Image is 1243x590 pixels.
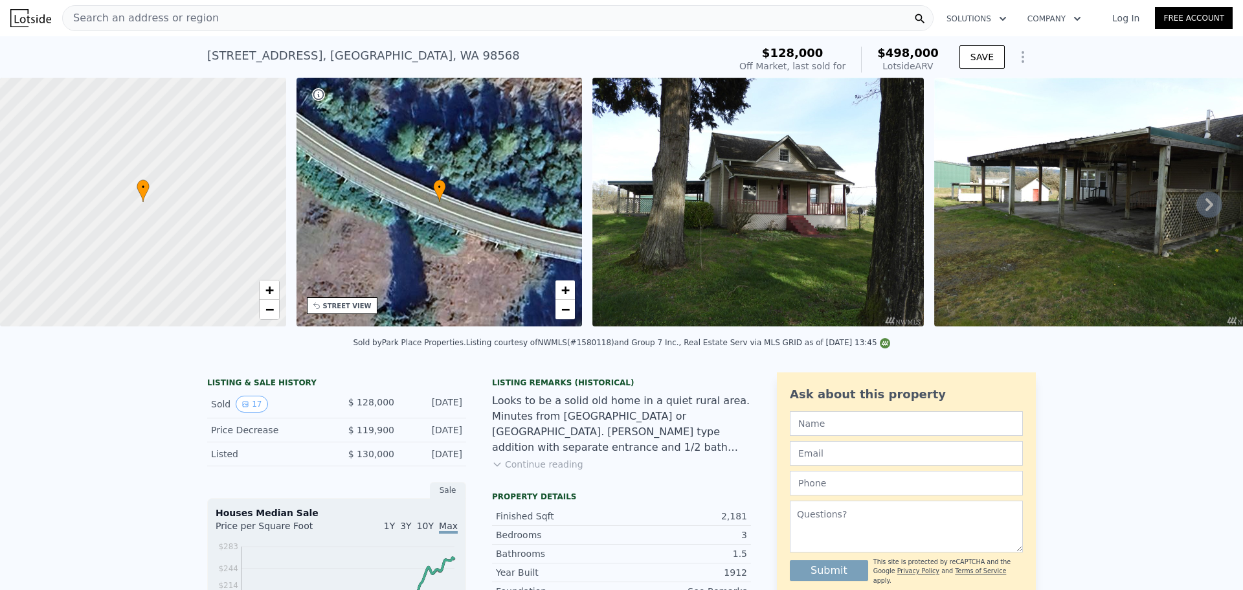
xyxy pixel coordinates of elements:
tspan: $283 [218,542,238,551]
span: • [137,181,150,193]
span: + [561,282,570,298]
span: $128,000 [762,46,823,60]
div: [DATE] [405,448,462,460]
a: Zoom in [555,280,575,300]
div: Price per Square Foot [216,519,337,540]
input: Email [790,441,1023,466]
input: Name [790,411,1023,436]
a: Terms of Service [955,567,1006,574]
div: • [137,179,150,202]
button: View historical data [236,396,267,413]
div: Property details [492,492,751,502]
div: Sold by Park Place Properties . [353,338,465,347]
div: Price Decrease [211,424,326,437]
a: Privacy Policy [897,567,939,574]
span: $498,000 [877,46,939,60]
a: Log In [1097,12,1155,25]
div: Bathrooms [496,547,621,560]
button: Continue reading [492,458,583,471]
span: − [265,301,273,317]
span: $ 128,000 [348,397,394,407]
tspan: $244 [218,564,238,573]
a: Zoom out [555,300,575,319]
img: NWMLS Logo [880,338,890,348]
div: This site is protected by reCAPTCHA and the Google and apply. [873,558,1023,585]
span: 3Y [400,521,411,531]
tspan: $214 [218,581,238,590]
div: 2,181 [621,510,747,523]
div: [STREET_ADDRESS] , [GEOGRAPHIC_DATA] , WA 98568 [207,47,520,65]
div: Looks to be a solid old home in a quiet rural area. Minutes from [GEOGRAPHIC_DATA] or [GEOGRAPHIC... [492,393,751,455]
div: Year Built [496,566,621,579]
button: Show Options [1010,44,1036,70]
input: Phone [790,471,1023,495]
div: Listing Remarks (Historical) [492,378,751,388]
span: 1Y [384,521,395,531]
div: Lotside ARV [877,60,939,73]
span: $ 130,000 [348,449,394,459]
div: 1.5 [621,547,747,560]
div: LISTING & SALE HISTORY [207,378,466,391]
div: Houses Median Sale [216,506,458,519]
a: Zoom out [260,300,279,319]
div: Ask about this property [790,385,1023,403]
a: Zoom in [260,280,279,300]
span: • [433,181,446,193]
div: 3 [621,528,747,541]
span: Max [439,521,458,534]
img: Lotside [10,9,51,27]
a: Free Account [1155,7,1233,29]
div: [DATE] [405,424,462,437]
button: Solutions [936,7,1017,30]
button: Submit [790,560,868,581]
div: Finished Sqft [496,510,621,523]
div: Off Market, last sold for [739,60,845,73]
span: + [265,282,273,298]
div: Bedrooms [496,528,621,541]
div: STREET VIEW [323,301,372,311]
span: 10Y [417,521,434,531]
div: Sale [430,482,466,499]
div: [DATE] [405,396,462,413]
span: − [561,301,570,317]
div: Listed [211,448,326,460]
div: Listing courtesy of NWMLS (#1580118) and Group 7 Inc., Real Estate Serv via MLS GRID as of [DATE]... [466,338,890,347]
div: Sold [211,396,326,413]
span: Search an address or region [63,10,219,26]
img: Sale: 148682435 Parcel: 121296172 [592,78,924,326]
button: Company [1017,7,1092,30]
button: SAVE [959,45,1005,69]
div: • [433,179,446,202]
span: $ 119,900 [348,425,394,435]
div: 1912 [621,566,747,579]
